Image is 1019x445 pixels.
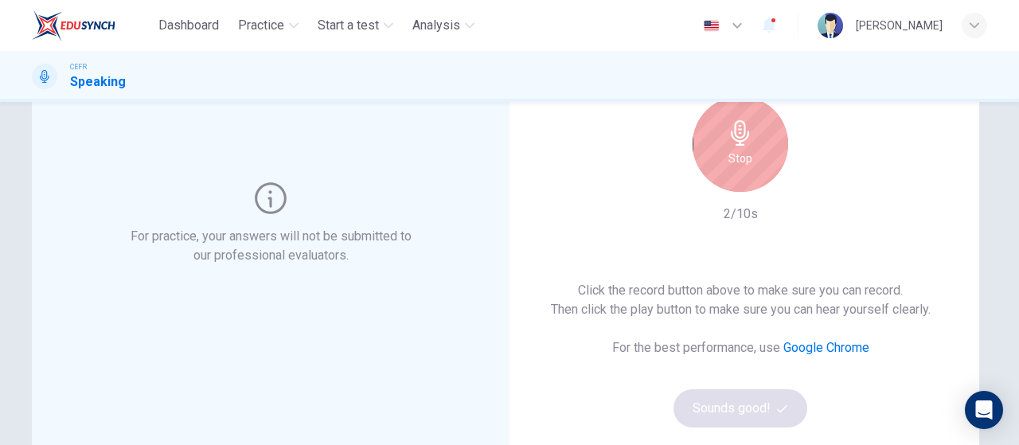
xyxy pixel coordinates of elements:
a: EduSynch logo [32,10,152,41]
span: CEFR [70,61,87,72]
button: Analysis [406,11,481,40]
h6: For practice, your answers will not be submitted to our professional evaluators. [127,227,415,265]
img: en [701,20,721,32]
img: Profile picture [818,13,843,38]
button: Stop [693,96,788,192]
span: Analysis [412,16,460,35]
div: Open Intercom Messenger [965,391,1003,429]
div: [PERSON_NAME] [856,16,943,35]
span: Practice [238,16,284,35]
h6: Stop [728,149,752,168]
button: Practice [232,11,305,40]
h6: For the best performance, use [612,338,869,357]
button: Dashboard [152,11,225,40]
h1: Speaking [70,72,126,92]
span: Dashboard [158,16,219,35]
h6: 2/10s [724,205,758,224]
button: Start a test [311,11,400,40]
img: EduSynch logo [32,10,115,41]
h6: Click the record button above to make sure you can record. Then click the play button to make sur... [551,281,931,319]
a: Google Chrome [783,340,869,355]
span: Start a test [318,16,379,35]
